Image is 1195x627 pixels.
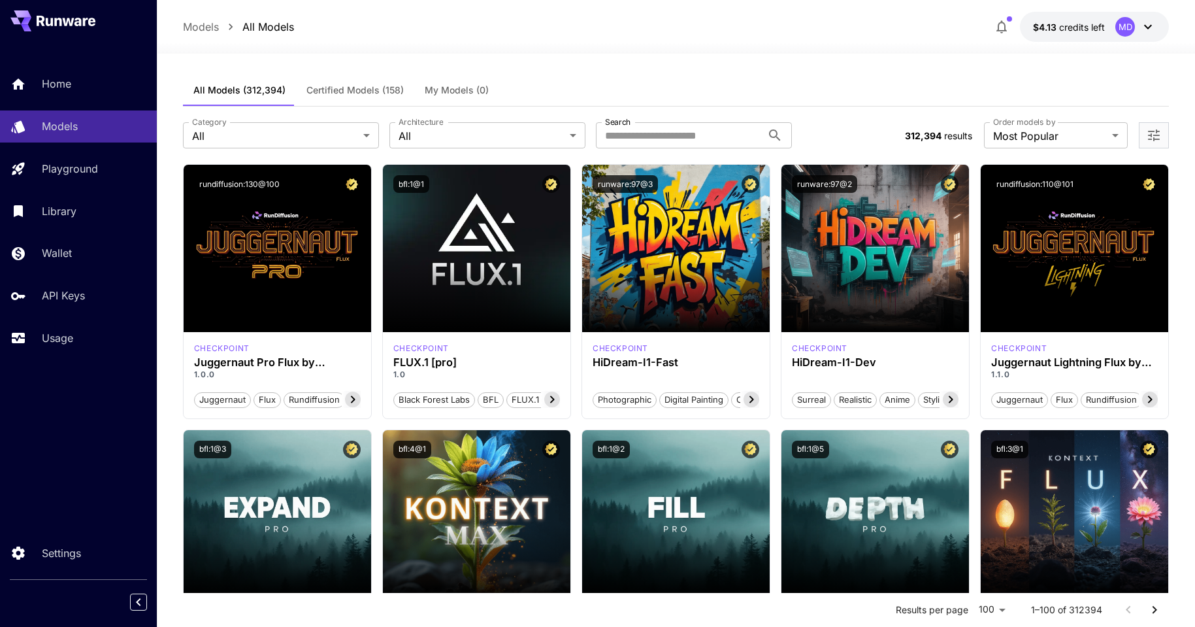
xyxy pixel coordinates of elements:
a: Models [183,19,219,35]
button: Certified Model – Vetted for best performance and includes a commercial license. [343,175,361,193]
h3: FLUX.1 [pro] [393,356,560,369]
h3: HiDream-I1-Fast [593,356,759,369]
button: bfl:4@1 [393,441,431,458]
p: API Keys [42,288,85,303]
button: bfl:1@5 [792,441,829,458]
button: Photographic [593,391,657,408]
p: Usage [42,330,73,346]
button: Certified Model – Vetted for best performance and includes a commercial license. [542,441,560,458]
button: Certified Model – Vetted for best performance and includes a commercial license. [343,441,361,458]
span: Cinematic [732,394,781,407]
button: rundiffusion [1081,391,1142,408]
div: HiDream Fast [593,343,648,354]
button: Certified Model – Vetted for best performance and includes a commercial license. [941,175,958,193]
span: rundiffusion [284,394,344,407]
div: MD [1115,17,1135,37]
div: FLUX.1 D [991,343,1047,354]
p: 1–100 of 312394 [1031,603,1102,617]
button: bfl:1@3 [194,441,231,458]
p: Models [42,118,78,134]
button: bfl:1@2 [593,441,630,458]
p: Library [42,203,76,219]
span: credits left [1059,22,1105,33]
div: Juggernaut Pro Flux by RunDiffusion [194,356,361,369]
button: Certified Model – Vetted for best performance and includes a commercial license. [542,175,560,193]
label: Order models by [993,116,1055,127]
button: bfl:1@1 [393,175,429,193]
button: rundiffusion:110@101 [991,175,1079,193]
div: fluxpro [393,343,449,354]
p: checkpoint [194,343,250,354]
span: Surreal [793,394,830,407]
span: All [399,128,565,144]
div: Collapse sidebar [140,590,157,614]
label: Category [192,116,227,127]
button: rundiffusion [284,391,345,408]
p: Home [42,76,71,92]
button: Certified Model – Vetted for best performance and includes a commercial license. [742,441,759,458]
span: Anime [880,394,915,407]
span: Photographic [593,394,656,407]
p: 1.1.0 [991,369,1158,381]
span: $4.13 [1033,22,1059,33]
button: juggernaut [991,391,1048,408]
span: Most Popular [993,128,1107,144]
span: results [944,130,972,141]
p: checkpoint [792,343,847,354]
span: 312,394 [905,130,941,141]
p: checkpoint [991,343,1047,354]
button: Certified Model – Vetted for best performance and includes a commercial license. [941,441,958,458]
button: Certified Model – Vetted for best performance and includes a commercial license. [1140,175,1158,193]
span: Stylized [919,394,959,407]
div: HiDream Dev [792,343,847,354]
button: Digital Painting [659,391,728,408]
button: Open more filters [1146,127,1162,144]
button: Black Forest Labs [393,391,475,408]
button: Anime [879,391,915,408]
button: Certified Model – Vetted for best performance and includes a commercial license. [742,175,759,193]
button: BFL [478,391,504,408]
button: flux [1051,391,1078,408]
label: Architecture [399,116,443,127]
span: FLUX.1 [pro] [507,394,566,407]
div: $4.12583 [1033,20,1105,34]
h3: Juggernaut Lightning Flux by RunDiffusion [991,356,1158,369]
div: FLUX.1 D [194,343,250,354]
span: rundiffusion [1081,394,1141,407]
nav: breadcrumb [183,19,294,35]
span: Realistic [834,394,876,407]
h3: HiDream-I1-Dev [792,356,958,369]
button: bfl:3@1 [991,441,1028,458]
p: 1.0 [393,369,560,381]
button: Cinematic [731,391,781,408]
div: 100 [974,600,1010,619]
span: juggernaut [195,394,250,407]
span: All [192,128,358,144]
p: 1.0.0 [194,369,361,381]
button: rundiffusion:130@100 [194,175,285,193]
span: flux [1051,394,1077,407]
button: juggernaut [194,391,251,408]
span: BFL [478,394,503,407]
span: Certified Models (158) [306,84,404,96]
button: flux [254,391,281,408]
button: Stylized [918,391,960,408]
span: All Models (312,394) [193,84,286,96]
button: runware:97@3 [593,175,658,193]
button: runware:97@2 [792,175,857,193]
p: checkpoint [593,343,648,354]
p: checkpoint [393,343,449,354]
button: Surreal [792,391,831,408]
button: Collapse sidebar [130,594,147,611]
button: $4.12583MD [1020,12,1169,42]
span: juggernaut [992,394,1047,407]
a: All Models [242,19,294,35]
button: Go to next page [1141,597,1168,623]
button: Realistic [834,391,877,408]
